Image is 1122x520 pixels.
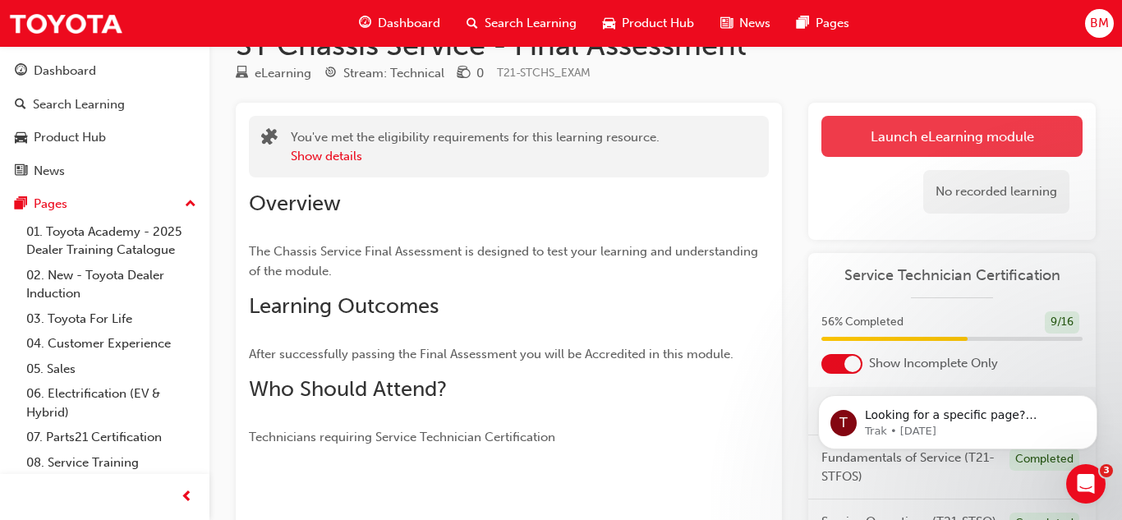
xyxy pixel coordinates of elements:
[346,7,453,40] a: guage-iconDashboard
[707,7,784,40] a: news-iconNews
[249,191,341,216] span: Overview
[236,63,311,84] div: Type
[7,56,203,86] a: Dashboard
[1085,9,1114,38] button: BM
[261,130,278,149] span: puzzle-icon
[291,147,362,166] button: Show details
[720,13,733,34] span: news-icon
[7,156,203,186] a: News
[458,63,484,84] div: Price
[33,95,125,114] div: Search Learning
[359,13,371,34] span: guage-icon
[378,14,440,33] span: Dashboard
[15,131,27,145] span: car-icon
[1100,464,1113,477] span: 3
[476,64,484,83] div: 0
[1045,311,1079,334] div: 9 / 16
[34,162,65,181] div: News
[8,5,123,42] img: Trak
[821,266,1083,285] a: Service Technician Certification
[236,67,248,81] span: learningResourceType_ELEARNING-icon
[324,63,444,84] div: Stream
[20,331,203,357] a: 04. Customer Experience
[255,64,311,83] div: eLearning
[467,13,478,34] span: search-icon
[249,347,733,361] span: After successfully passing the Final Assessment you will be Accredited in this module.
[185,194,196,215] span: up-icon
[249,244,761,278] span: The Chassis Service Final Assessment is designed to test your learning and understanding of the m...
[20,450,203,476] a: 08. Service Training
[453,7,590,40] a: search-iconSearch Learning
[7,122,203,153] a: Product Hub
[7,90,203,120] a: Search Learning
[20,219,203,263] a: 01. Toyota Academy - 2025 Dealer Training Catalogue
[20,381,203,425] a: 06. Electrification (EV & Hybrid)
[797,13,809,34] span: pages-icon
[821,313,904,332] span: 56 % Completed
[1066,464,1106,504] iframe: Intercom live chat
[324,67,337,81] span: target-icon
[7,53,203,189] button: DashboardSearch LearningProduct HubNews
[821,116,1083,157] a: Launch eLearning module
[249,293,439,319] span: Learning Outcomes
[622,14,694,33] span: Product Hub
[343,64,444,83] div: Stream: Technical
[7,189,203,219] button: Pages
[784,7,862,40] a: pages-iconPages
[20,357,203,382] a: 05. Sales
[1090,14,1109,33] span: BM
[249,430,555,444] span: Technicians requiring Service Technician Certification
[923,170,1069,214] div: No recorded learning
[458,67,470,81] span: money-icon
[793,361,1122,476] iframe: Intercom notifications message
[603,13,615,34] span: car-icon
[590,7,707,40] a: car-iconProduct Hub
[34,62,96,81] div: Dashboard
[15,98,26,113] span: search-icon
[20,263,203,306] a: 02. New - Toyota Dealer Induction
[869,354,998,373] span: Show Incomplete Only
[291,128,660,165] div: You've met the eligibility requirements for this learning resource.
[497,66,591,80] span: Learning resource code
[816,14,849,33] span: Pages
[739,14,770,33] span: News
[34,128,106,147] div: Product Hub
[15,64,27,79] span: guage-icon
[485,14,577,33] span: Search Learning
[15,197,27,212] span: pages-icon
[34,195,67,214] div: Pages
[15,164,27,179] span: news-icon
[181,487,193,508] span: prev-icon
[20,306,203,332] a: 03. Toyota For Life
[20,425,203,450] a: 07. Parts21 Certification
[249,376,447,402] span: Who Should Attend?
